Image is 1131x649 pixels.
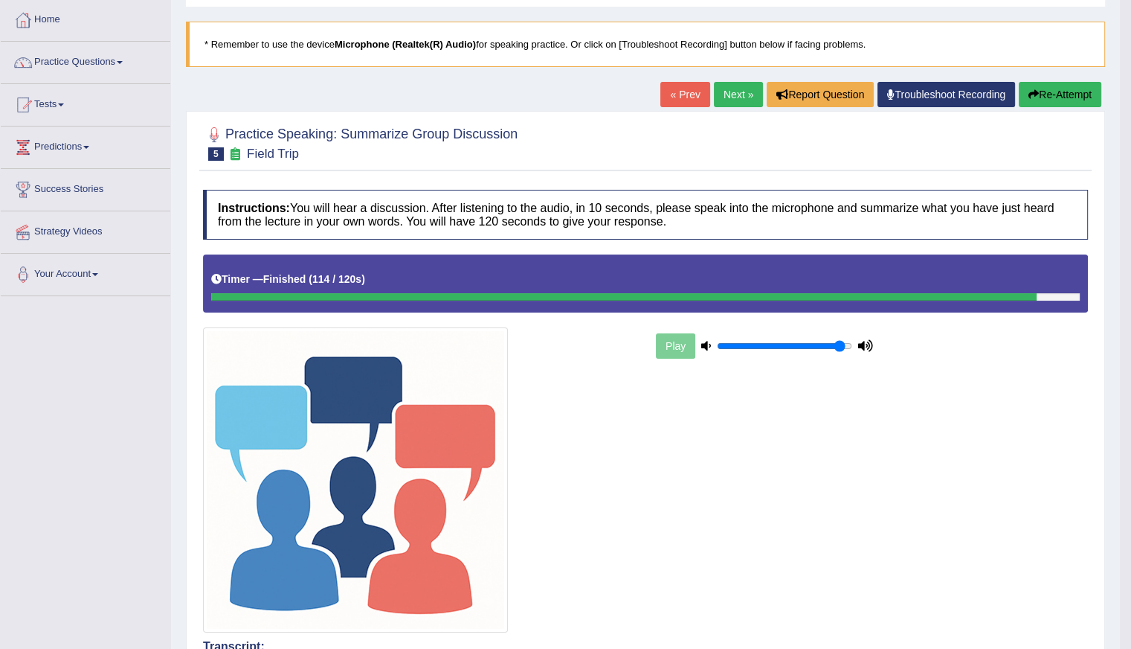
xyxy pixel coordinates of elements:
[767,82,874,107] button: Report Question
[1,42,170,79] a: Practice Questions
[312,273,361,285] b: 114 / 120s
[218,202,290,214] b: Instructions:
[714,82,763,107] a: Next »
[660,82,709,107] a: « Prev
[228,147,243,162] small: Exam occurring question
[361,273,365,285] b: )
[1,127,170,164] a: Predictions
[1019,82,1101,107] button: Re-Attempt
[186,22,1105,67] blockquote: * Remember to use the device for speaking practice. Or click on [Troubleshoot Recording] button b...
[1,211,170,249] a: Strategy Videos
[1,254,170,291] a: Your Account
[1,169,170,206] a: Success Stories
[211,274,365,285] h5: Timer —
[208,147,224,161] span: 5
[1,84,170,121] a: Tests
[203,190,1088,240] h4: You will hear a discussion. After listening to the audio, in 10 seconds, please speak into the mi...
[335,39,476,50] b: Microphone (Realtek(R) Audio)
[247,147,299,161] small: Field Trip
[309,273,312,285] b: (
[877,82,1015,107] a: Troubleshoot Recording
[203,124,518,161] h2: Practice Speaking: Summarize Group Discussion
[263,273,306,285] b: Finished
